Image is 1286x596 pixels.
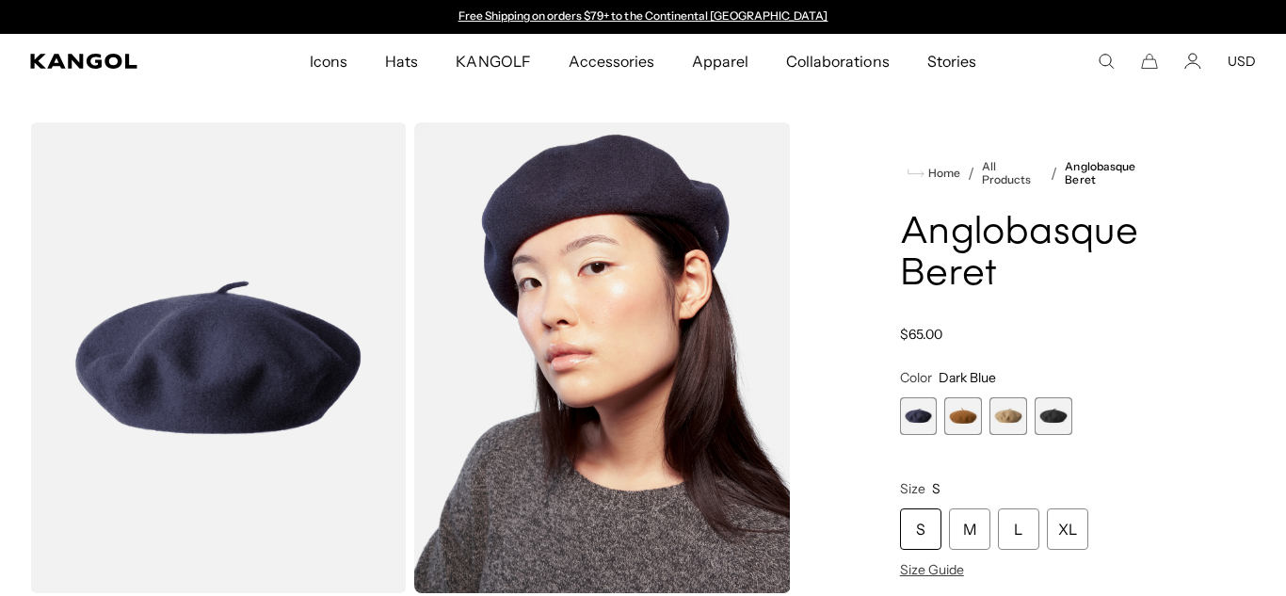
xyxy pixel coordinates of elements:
[1035,397,1072,435] label: Black
[900,508,941,550] div: S
[1098,53,1115,70] summary: Search here
[1228,53,1256,70] button: USD
[944,397,982,435] label: Rustic Caramel
[310,34,347,89] span: Icons
[960,162,974,185] li: /
[366,34,437,89] a: Hats
[291,34,366,89] a: Icons
[900,480,925,497] span: Size
[1047,508,1088,550] div: XL
[900,326,942,343] span: $65.00
[924,167,960,180] span: Home
[1184,53,1201,70] a: Account
[385,34,418,89] span: Hats
[989,397,1027,435] label: Camel
[30,122,791,593] product-gallery: Gallery Viewer
[998,508,1039,550] div: L
[767,34,908,89] a: Collaborations
[449,9,837,24] div: Announcement
[900,213,1162,296] h1: Anglobasque Beret
[30,54,204,69] a: Kangol
[458,8,828,23] a: Free Shipping on orders $79+ to the Continental [GEOGRAPHIC_DATA]
[1065,160,1162,186] a: Anglobasque Beret
[1141,53,1158,70] button: Cart
[900,397,938,435] label: Dark Blue
[932,480,940,497] span: S
[982,160,1044,186] a: All Products
[900,369,932,386] span: Color
[569,34,654,89] span: Accessories
[449,9,837,24] slideshow-component: Announcement bar
[1035,397,1072,435] div: 4 of 4
[550,34,673,89] a: Accessories
[449,9,837,24] div: 1 of 2
[30,122,407,593] img: color-dark-blue
[944,397,982,435] div: 2 of 4
[437,34,549,89] a: KANGOLF
[908,34,995,89] a: Stories
[692,34,748,89] span: Apparel
[949,508,990,550] div: M
[673,34,767,89] a: Apparel
[414,122,791,593] img: dark-blue
[908,165,960,182] a: Home
[900,397,938,435] div: 1 of 4
[927,34,976,89] span: Stories
[900,160,1162,186] nav: breadcrumbs
[900,561,964,578] span: Size Guide
[786,34,889,89] span: Collaborations
[456,34,530,89] span: KANGOLF
[1043,162,1057,185] li: /
[939,369,996,386] span: Dark Blue
[989,397,1027,435] div: 3 of 4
